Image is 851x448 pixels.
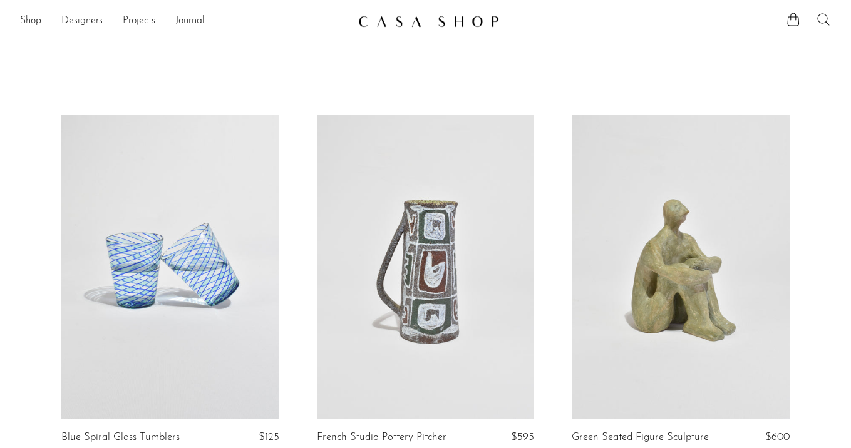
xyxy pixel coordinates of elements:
[259,432,279,442] span: $125
[123,13,155,29] a: Projects
[61,432,180,443] a: Blue Spiral Glass Tumblers
[61,13,103,29] a: Designers
[572,432,709,443] a: Green Seated Figure Sculpture
[175,13,205,29] a: Journal
[765,432,790,442] span: $600
[317,432,446,443] a: French Studio Pottery Pitcher
[20,11,348,32] ul: NEW HEADER MENU
[511,432,534,442] span: $595
[20,11,348,32] nav: Desktop navigation
[20,13,41,29] a: Shop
